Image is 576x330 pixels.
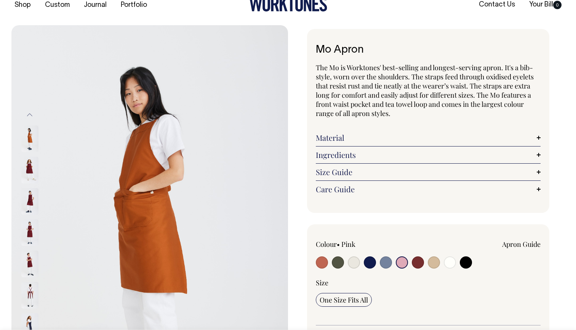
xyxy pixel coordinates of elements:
img: rust [21,126,38,152]
a: Ingredients [316,150,541,159]
a: Apron Guide [502,240,541,249]
span: 0 [553,1,562,9]
span: The Mo is Worktones' best-selling and longest-serving apron. It's a bib-style, worn over the shou... [316,63,534,118]
img: burgundy [21,251,38,277]
a: Size Guide [316,167,541,177]
div: Colour [316,240,406,249]
img: burgundy [21,188,38,215]
span: • [337,240,340,249]
input: One Size Fits All [316,293,372,307]
button: Previous [24,106,35,123]
img: burgundy [21,282,38,309]
h1: Mo Apron [316,44,541,56]
img: burgundy [21,157,38,184]
a: Material [316,133,541,142]
img: burgundy [21,219,38,246]
label: Pink [341,240,355,249]
div: Size [316,278,541,287]
span: One Size Fits All [320,295,368,304]
a: Care Guide [316,185,541,194]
